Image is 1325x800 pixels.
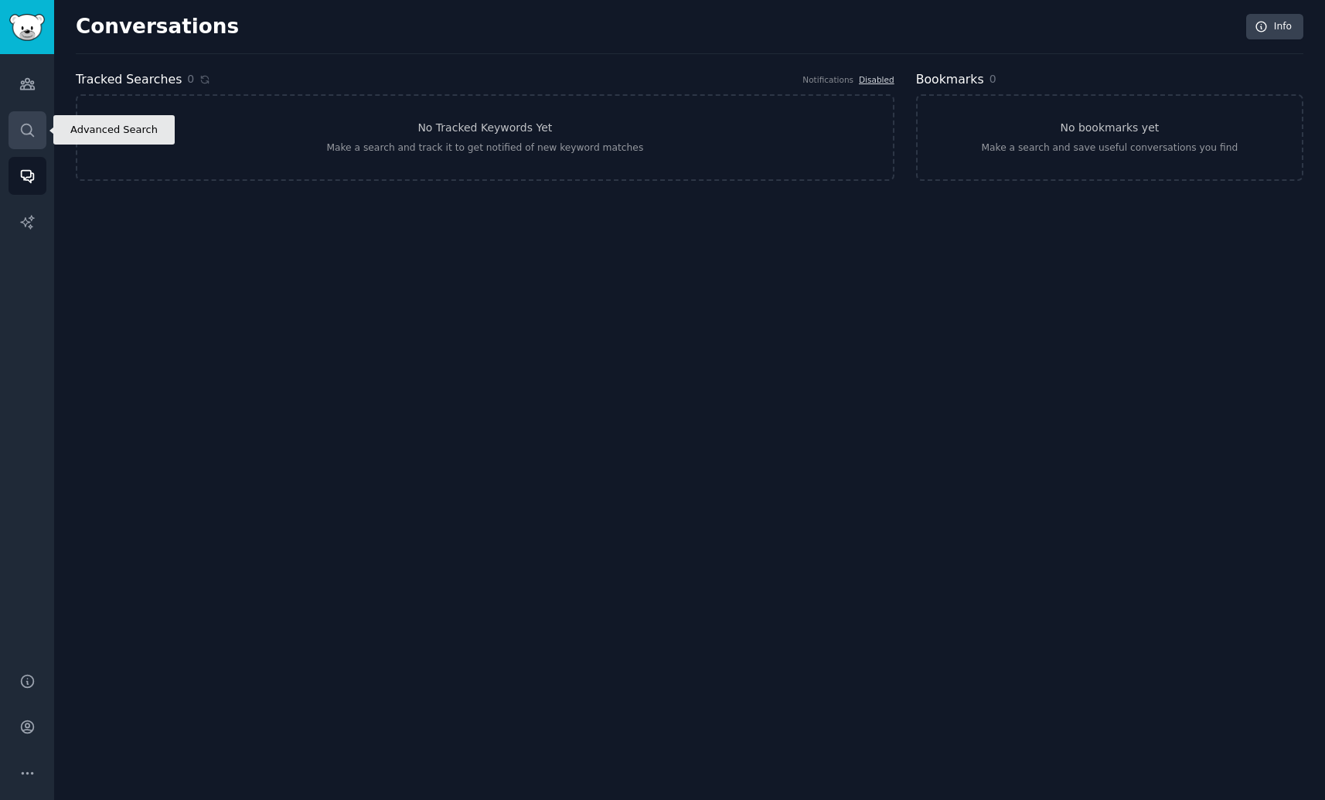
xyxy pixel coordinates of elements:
[417,120,552,136] h3: No Tracked Keywords Yet
[187,71,194,87] span: 0
[916,94,1303,181] a: No bookmarks yetMake a search and save useful conversations you find
[9,14,45,41] img: GummySearch logo
[916,70,984,90] h2: Bookmarks
[859,75,894,84] a: Disabled
[981,141,1238,155] div: Make a search and save useful conversations you find
[76,15,239,39] h2: Conversations
[1060,120,1159,136] h3: No bookmarks yet
[326,141,643,155] div: Make a search and track it to get notified of new keyword matches
[1246,14,1303,40] a: Info
[76,94,894,181] a: No Tracked Keywords YetMake a search and track it to get notified of new keyword matches
[989,73,996,85] span: 0
[802,74,853,85] div: Notifications
[76,70,182,90] h2: Tracked Searches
